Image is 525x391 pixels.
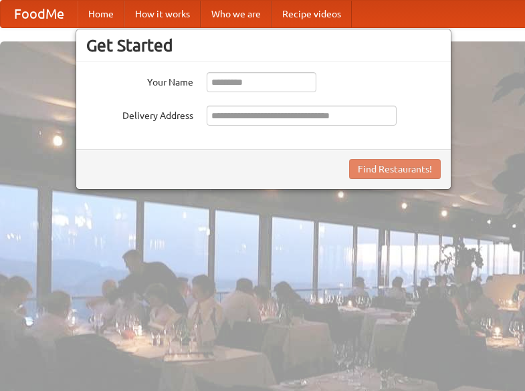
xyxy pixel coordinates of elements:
[272,1,352,27] a: Recipe videos
[349,159,441,179] button: Find Restaurants!
[124,1,201,27] a: How it works
[86,35,441,55] h3: Get Started
[201,1,272,27] a: Who we are
[86,72,193,89] label: Your Name
[78,1,124,27] a: Home
[86,106,193,122] label: Delivery Address
[1,1,78,27] a: FoodMe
